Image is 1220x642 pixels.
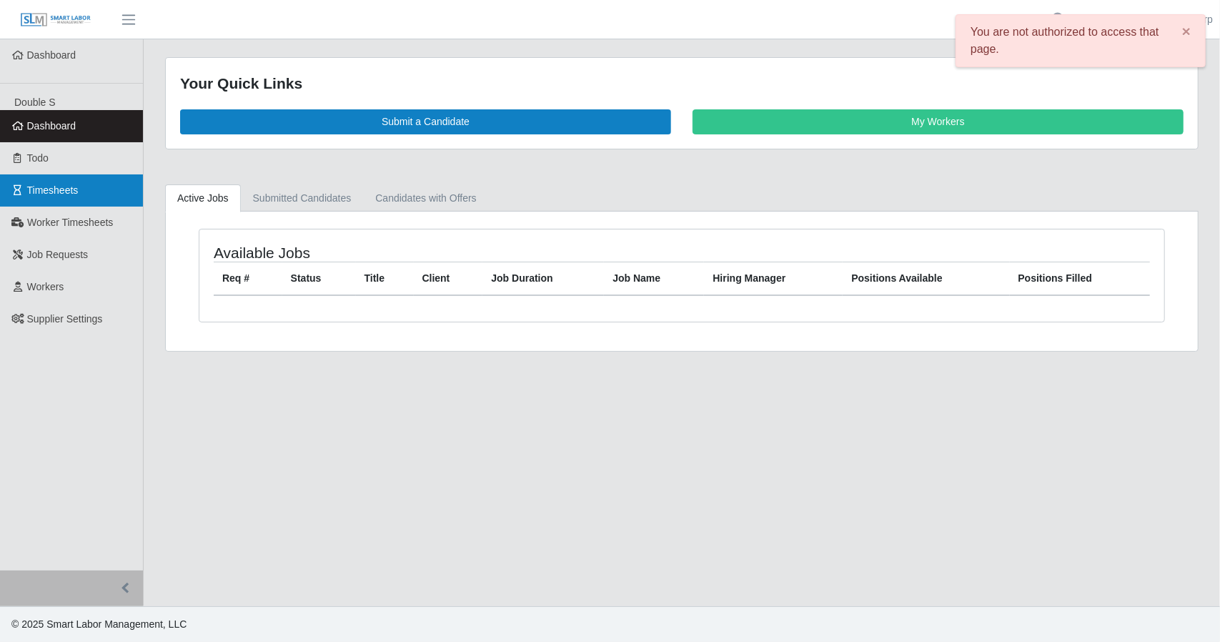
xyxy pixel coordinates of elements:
th: Client [414,262,483,295]
a: Candidates with Offers [363,184,488,212]
span: Double S [14,97,56,108]
a: Submitted Candidates [241,184,364,212]
span: Todo [27,152,49,164]
span: Workers [27,281,64,292]
span: Job Requests [27,249,89,260]
th: Hiring Manager [704,262,843,295]
th: Status [282,262,356,295]
th: Job Duration [482,262,604,295]
th: Job Name [604,262,704,295]
img: SLM Logo [20,12,91,28]
a: My Workers [693,109,1184,134]
div: Your Quick Links [180,72,1184,95]
a: Submit a Candidate [180,109,671,134]
th: Positions Available [843,262,1009,295]
span: Worker Timesheets [27,217,113,228]
span: Timesheets [27,184,79,196]
a: Double S Electric Service Corp [1076,12,1213,27]
th: Title [356,262,414,295]
span: Dashboard [27,120,76,132]
h4: Available Jobs [214,244,591,262]
span: Dashboard [27,49,76,61]
a: Active Jobs [165,184,241,212]
div: You are not authorized to access that page. [956,14,1206,67]
th: Req # [214,262,282,295]
th: Positions Filled [1010,262,1150,295]
span: Supplier Settings [27,313,103,325]
span: © 2025 Smart Labor Management, LLC [11,618,187,630]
